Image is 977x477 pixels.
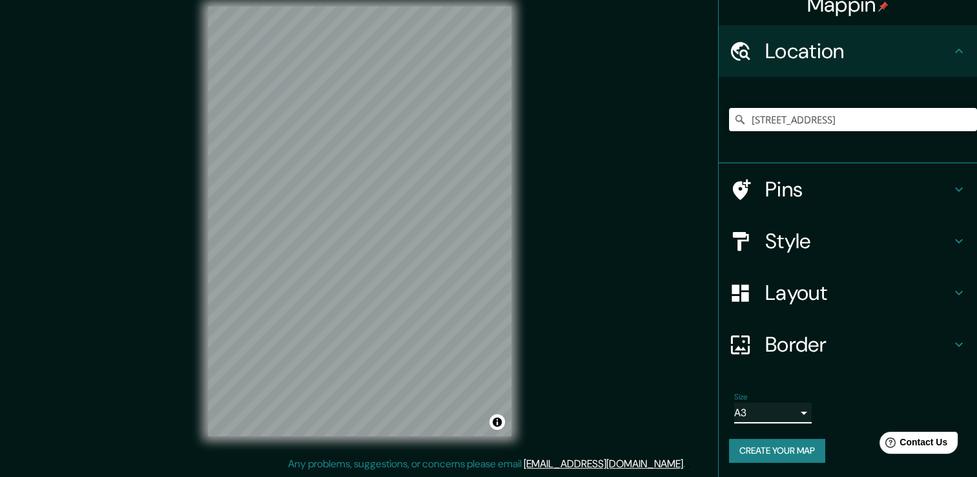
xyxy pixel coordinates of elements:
[524,457,683,471] a: [EMAIL_ADDRESS][DOMAIN_NAME]
[489,414,505,430] button: Toggle attribution
[719,25,977,77] div: Location
[729,108,977,131] input: Pick your city or area
[878,1,889,12] img: pin-icon.png
[719,215,977,267] div: Style
[685,456,687,472] div: .
[765,228,951,254] h4: Style
[729,439,825,463] button: Create your map
[719,164,977,215] div: Pins
[734,392,748,403] label: Size
[765,280,951,306] h4: Layout
[734,403,812,423] div: A3
[765,332,951,357] h4: Border
[765,176,951,202] h4: Pins
[208,6,511,436] canvas: Map
[719,267,977,319] div: Layout
[862,427,963,463] iframe: Help widget launcher
[687,456,690,472] div: .
[765,38,951,64] h4: Location
[288,456,685,472] p: Any problems, suggestions, or concerns please email .
[719,319,977,370] div: Border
